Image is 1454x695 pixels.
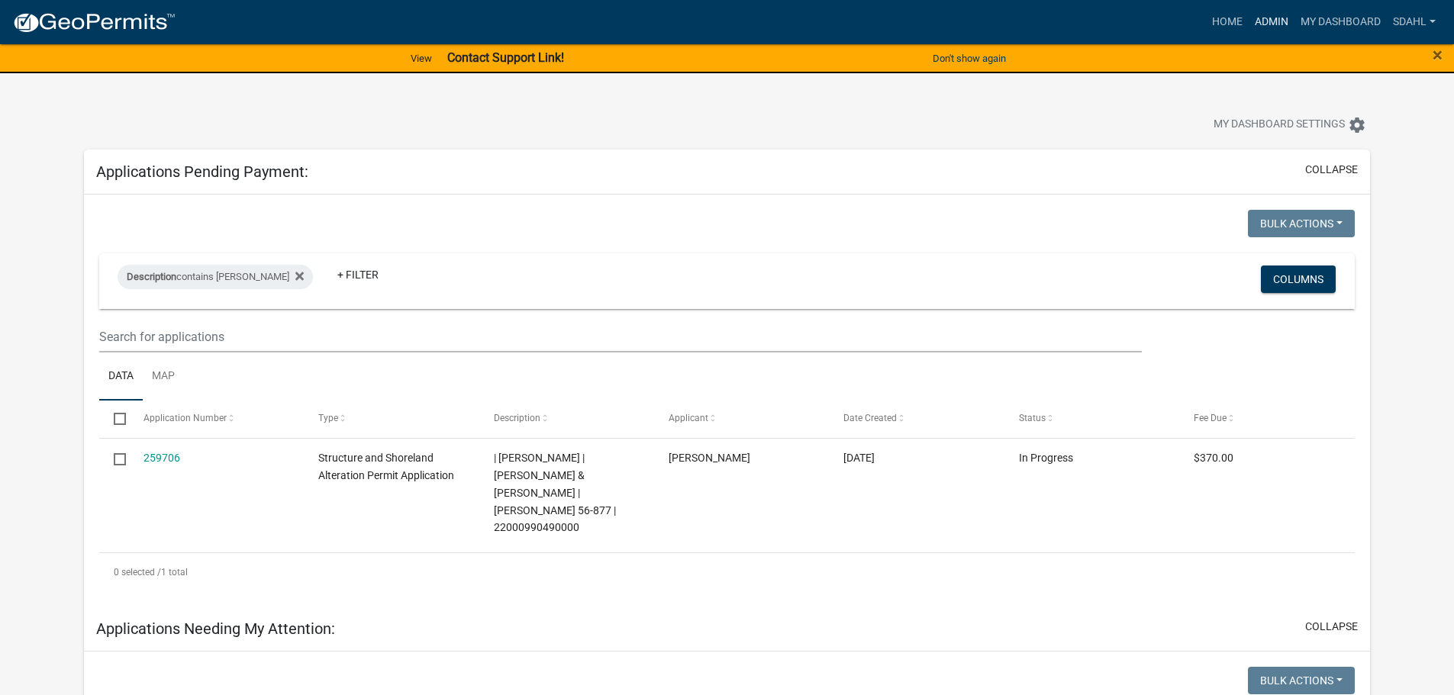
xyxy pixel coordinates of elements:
[1433,44,1443,66] span: ×
[843,452,875,464] span: 05/15/2024
[127,271,176,282] span: Description
[1201,110,1378,140] button: My Dashboard Settingssettings
[1305,619,1358,635] button: collapse
[669,452,750,464] span: allen sellner
[843,413,897,423] span: Date Created
[669,413,708,423] span: Applicant
[318,452,454,481] span: Structure and Shoreland Alteration Permit Application
[447,50,564,65] strong: Contact Support Link!
[1004,401,1179,437] datatable-header-cell: Status
[1387,8,1442,37] a: sdahl
[1248,210,1355,237] button: Bulk Actions
[318,413,338,423] span: Type
[1261,265,1336,293] button: Columns
[927,46,1012,71] button: Don't show again
[143,452,180,464] a: 259706
[96,162,308,181] h5: Applications Pending Payment:
[304,401,479,437] datatable-header-cell: Type
[99,553,1355,591] div: 1 total
[1248,667,1355,694] button: Bulk Actions
[1294,8,1387,37] a: My Dashboard
[1194,452,1233,464] span: $370.00
[143,352,184,401] a: Map
[96,619,335,638] h5: Applications Needing My Attention:
[129,401,304,437] datatable-header-cell: Application Number
[1348,116,1366,134] i: settings
[1249,8,1294,37] a: Admin
[99,352,143,401] a: Data
[1019,452,1073,464] span: In Progress
[84,195,1370,607] div: collapse
[118,265,313,289] div: contains [PERSON_NAME]
[1433,46,1443,64] button: Close
[829,401,1004,437] datatable-header-cell: Date Created
[1206,8,1249,37] a: Home
[1194,413,1227,423] span: Fee Due
[494,452,616,533] span: | Sheila Dahl | NASH,KYLE & NICOLE | Jewett 56-877 | 22000990490000
[405,46,438,71] a: View
[143,413,227,423] span: Application Number
[114,567,161,578] span: 0 selected /
[479,401,653,437] datatable-header-cell: Description
[99,321,1141,352] input: Search for applications
[99,401,128,437] datatable-header-cell: Select
[1214,116,1345,134] span: My Dashboard Settings
[494,413,540,423] span: Description
[1305,162,1358,178] button: collapse
[654,401,829,437] datatable-header-cell: Applicant
[325,261,391,288] a: + Filter
[1019,413,1046,423] span: Status
[1179,401,1354,437] datatable-header-cell: Fee Due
